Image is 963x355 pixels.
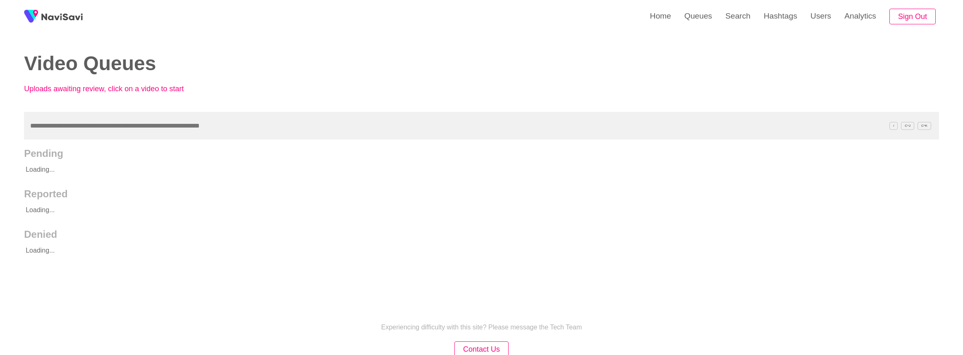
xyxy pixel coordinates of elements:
h2: Pending [24,148,939,159]
img: fireSpot [41,12,83,21]
p: Loading... [24,159,847,180]
span: C^J [901,122,914,130]
p: Uploads awaiting review, click on a video to start [24,85,206,93]
img: fireSpot [21,6,41,27]
p: Experiencing difficulty with this site? Please message the Tech Team [381,324,582,331]
p: Loading... [24,200,847,220]
h2: Reported [24,188,939,200]
span: C^K [918,122,931,130]
p: Loading... [24,240,847,261]
a: Contact Us [454,346,509,353]
span: / [889,122,898,130]
button: Sign Out [889,9,936,25]
h2: Denied [24,229,939,240]
h2: Video Queues [24,53,469,75]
